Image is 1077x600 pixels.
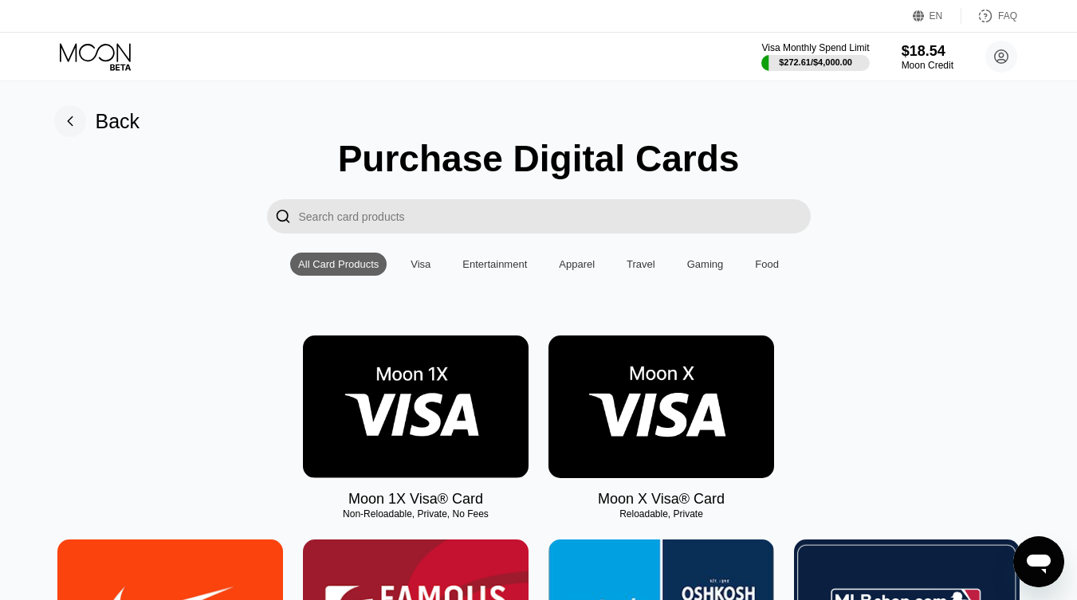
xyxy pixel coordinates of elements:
[747,253,787,276] div: Food
[755,258,779,270] div: Food
[998,10,1017,22] div: FAQ
[403,253,438,276] div: Visa
[761,42,869,53] div: Visa Monthly Spend Limit
[761,42,869,71] div: Visa Monthly Spend Limit$272.61/$4,000.00
[267,199,299,233] div: 
[551,253,603,276] div: Apparel
[96,110,140,133] div: Back
[598,491,725,508] div: Moon X Visa® Card
[462,258,527,270] div: Entertainment
[348,491,483,508] div: Moon 1X Visa® Card
[779,57,852,67] div: $272.61 / $4,000.00
[559,258,595,270] div: Apparel
[1013,536,1064,587] iframe: Кнопка запуска окна обмена сообщениями
[902,60,953,71] div: Moon Credit
[275,207,291,225] div: 
[930,10,943,22] div: EN
[303,508,529,520] div: Non-Reloadable, Private, No Fees
[902,43,953,71] div: $18.54Moon Credit
[913,8,961,24] div: EN
[619,253,663,276] div: Travel
[454,253,535,276] div: Entertainment
[411,258,430,270] div: Visa
[679,253,732,276] div: Gaming
[961,8,1017,24] div: FAQ
[687,258,724,270] div: Gaming
[338,137,740,180] div: Purchase Digital Cards
[627,258,655,270] div: Travel
[54,105,140,137] div: Back
[548,508,774,520] div: Reloadable, Private
[902,43,953,60] div: $18.54
[299,199,811,233] input: Search card products
[290,253,387,276] div: All Card Products
[298,258,379,270] div: All Card Products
